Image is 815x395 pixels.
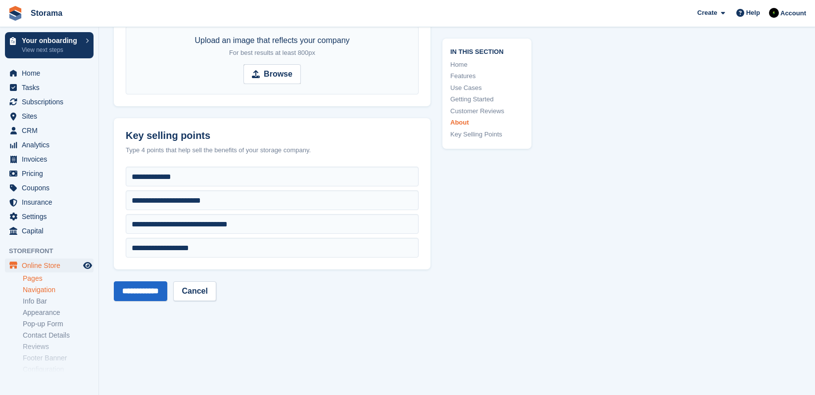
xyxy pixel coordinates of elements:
[22,152,81,166] span: Invoices
[23,297,94,306] a: Info Bar
[450,106,524,116] a: Customer Reviews
[5,138,94,152] a: menu
[5,109,94,123] a: menu
[746,8,760,18] span: Help
[450,94,524,104] a: Getting Started
[27,5,66,21] a: Storama
[9,246,98,256] span: Storefront
[450,118,524,128] a: About
[22,37,81,44] p: Your onboarding
[22,259,81,272] span: Online Store
[5,152,94,166] a: menu
[82,260,94,271] a: Preview store
[22,195,81,209] span: Insurance
[697,8,717,18] span: Create
[23,274,94,283] a: Pages
[23,285,94,295] a: Navigation
[22,138,81,152] span: Analytics
[22,81,81,94] span: Tasks
[23,331,94,340] a: Contact Details
[450,46,524,56] span: In this section
[769,8,779,18] img: Stuart Pratt
[5,224,94,238] a: menu
[229,49,315,56] span: For best results at least 800px
[780,8,806,18] span: Account
[5,195,94,209] a: menu
[5,124,94,137] a: menu
[450,83,524,93] a: Use Cases
[22,66,81,80] span: Home
[22,95,81,109] span: Subscriptions
[5,81,94,94] a: menu
[8,6,23,21] img: stora-icon-8386f47178a22dfd0bd8f6a31ec36ba5ce8667c1dd55bd0f319d3a0aa187defe.svg
[22,181,81,195] span: Coupons
[5,259,94,272] a: menu
[22,124,81,137] span: CRM
[22,167,81,180] span: Pricing
[22,224,81,238] span: Capital
[173,281,216,301] a: Cancel
[22,45,81,54] p: View next steps
[22,210,81,223] span: Settings
[264,68,292,80] strong: Browse
[23,353,94,363] a: Footer Banner
[5,66,94,80] a: menu
[23,342,94,351] a: Reviews
[126,145,419,155] div: Type 4 points that help sell the benefits of your storage company.
[5,32,94,58] a: Your onboarding View next steps
[450,130,524,139] a: Key Selling Points
[22,109,81,123] span: Sites
[126,130,419,141] h2: Key selling points
[450,60,524,70] a: Home
[450,71,524,81] a: Features
[5,210,94,223] a: menu
[23,365,94,374] a: Configuration
[5,95,94,109] a: menu
[5,167,94,180] a: menu
[23,308,94,317] a: Appearance
[23,319,94,329] a: Pop-up Form
[5,181,94,195] a: menu
[194,35,349,58] div: Upload an image that reflects your company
